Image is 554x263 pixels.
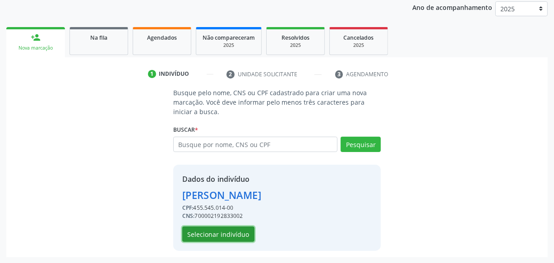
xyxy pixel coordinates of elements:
span: Na fila [90,34,107,42]
div: Indivíduo [159,70,189,78]
div: 1 [148,70,156,78]
span: CNS: [182,212,195,220]
span: Resolvidos [282,34,309,42]
span: Cancelados [344,34,374,42]
div: 2025 [336,42,381,49]
div: [PERSON_NAME] [182,188,261,203]
p: Busque pelo nome, CNS ou CPF cadastrado para criar uma nova marcação. Você deve informar pelo men... [173,88,381,116]
span: Agendados [147,34,177,42]
div: 455.545.014-00 [182,204,261,212]
span: Não compareceram [203,34,255,42]
p: Ano de acompanhamento [412,1,492,13]
div: 700002192833002 [182,212,261,220]
div: person_add [31,32,41,42]
div: Dados do indivíduo [182,174,261,185]
div: Nova marcação [13,45,59,51]
span: CPF: [182,204,194,212]
input: Busque por nome, CNS ou CPF [173,137,337,152]
button: Pesquisar [341,137,381,152]
label: Buscar [173,123,198,137]
div: 2025 [203,42,255,49]
div: 2025 [273,42,318,49]
button: Selecionar indivíduo [182,226,254,242]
